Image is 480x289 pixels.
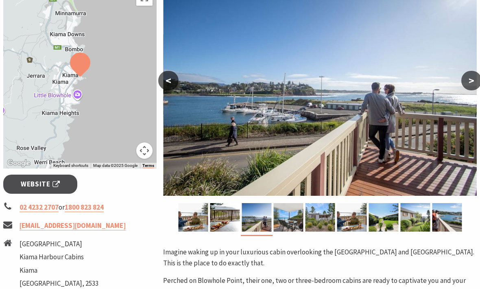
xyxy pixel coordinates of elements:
a: Click to see this area on Google Maps [5,158,32,169]
img: Couple toast [337,203,367,232]
button: < [158,71,179,90]
span: Website [21,179,60,190]
img: Deck ocean view [210,203,240,232]
li: Kiama [20,265,98,276]
img: Couple toast [178,203,208,232]
a: Terms (opens in new tab) [142,163,154,168]
a: [EMAIL_ADDRESS][DOMAIN_NAME] [20,221,126,230]
li: [GEOGRAPHIC_DATA], 2533 [20,278,98,289]
button: Keyboard shortcuts [53,163,88,169]
li: Kiama Harbour Cabins [20,252,98,263]
img: Private balcony, ocean views [273,203,303,232]
a: 02 4232 2707 [20,203,59,212]
img: Large deck, harbour views, couple [432,203,462,232]
p: Imagine waking up in your luxurious cabin overlooking the [GEOGRAPHIC_DATA] and [GEOGRAPHIC_DATA]... [163,247,477,269]
li: [GEOGRAPHIC_DATA] [20,239,98,250]
img: Kiama Harbour Cabins [369,203,398,232]
li: or [3,202,157,213]
img: Exterior at Kiama Harbour Cabins [305,203,335,232]
img: Large deck harbour [242,203,271,232]
a: 1800 823 824 [65,203,104,212]
a: Website [3,175,77,194]
img: Google [5,158,32,169]
button: Map camera controls [136,142,153,159]
span: Map data ©2025 Google [93,163,137,168]
img: Side cabin [400,203,430,232]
